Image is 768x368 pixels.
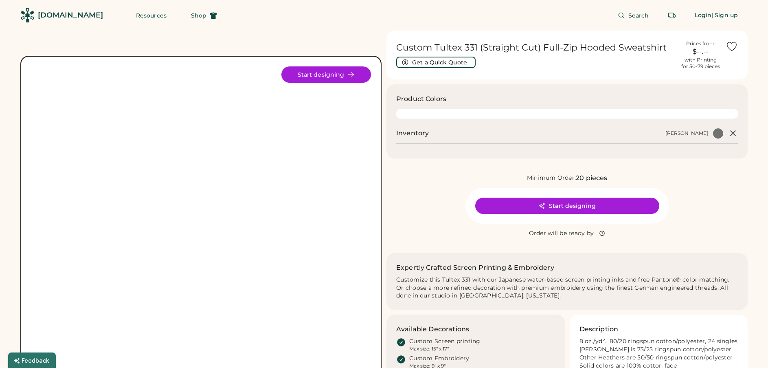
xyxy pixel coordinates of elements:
div: Login [695,11,712,20]
h3: Product Colors [396,94,446,104]
h3: Description [579,324,619,334]
img: Rendered Logo - Screens [20,8,35,22]
div: [DOMAIN_NAME] [38,10,103,20]
h3: Available Decorations [396,324,469,334]
div: Order will be ready by [529,229,594,238]
button: Search [608,7,659,24]
h2: Inventory [396,128,429,138]
h1: Custom Tultex 331 (Straight Cut) Full-Zip Hooded Sweatshirt [396,42,675,53]
div: Customize this Tultex 331 with our Japanese water-based screen printing inks and free Pantone® co... [396,276,738,300]
div: | Sign up [711,11,738,20]
div: with Printing for 50-79 pieces [681,57,720,70]
div: 20 pieces [576,173,607,183]
div: Prices from [686,40,715,47]
button: Retrieve an order [664,7,680,24]
button: Shop [181,7,227,24]
button: Start designing [281,66,371,83]
div: [PERSON_NAME] [665,130,708,137]
span: Shop [191,13,206,18]
div: Custom Screen printing [409,337,481,346]
h2: Expertly Crafted Screen Printing & Embroidery [396,263,554,273]
div: Custom Embroidery [409,355,469,363]
div: Max size: 15" x 17" [409,346,449,352]
div: $--.-- [680,47,721,57]
div: Minimum Order: [527,174,576,182]
button: Get a Quick Quote [396,57,476,68]
button: Start designing [475,198,659,214]
span: Search [628,13,649,18]
button: Resources [126,7,176,24]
